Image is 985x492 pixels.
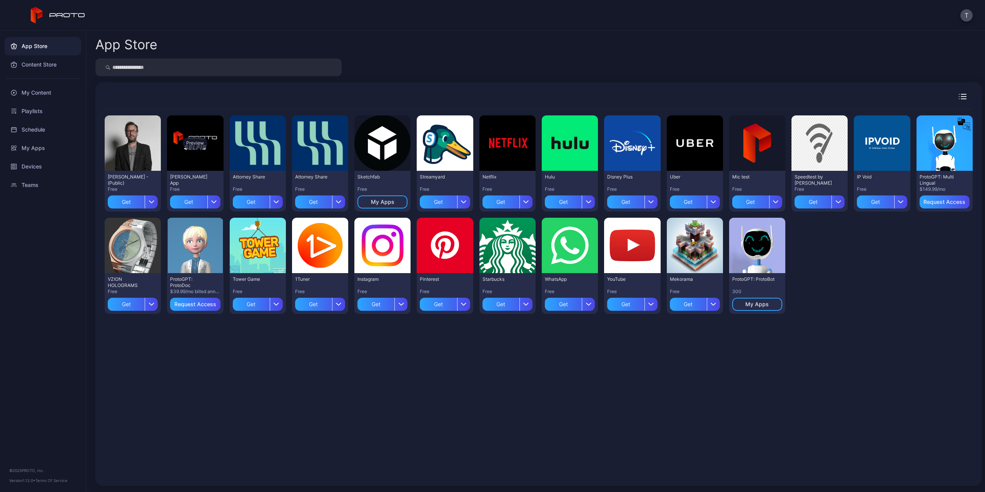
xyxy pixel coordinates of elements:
[170,276,212,289] div: ProtoGPT: ProtoDoc
[732,174,775,180] div: Mic test
[371,199,394,205] div: My Apps
[482,195,519,208] div: Get
[170,192,220,208] button: Get
[295,174,337,180] div: Attorney Share
[607,186,657,192] div: Free
[233,192,283,208] button: Get
[5,37,81,55] a: App Store
[233,295,283,311] button: Get
[482,186,533,192] div: Free
[545,298,582,311] div: Get
[357,195,407,208] button: My Apps
[607,295,657,311] button: Get
[420,298,457,311] div: Get
[108,174,150,186] div: David N Persona - (Public)
[108,276,150,289] div: VZION HOLOGRAMS
[670,289,720,295] div: Free
[95,38,157,51] div: App Store
[670,195,707,208] div: Get
[420,192,470,208] button: Get
[420,174,462,180] div: Streamyard
[545,276,587,282] div: WhatsApp
[795,186,845,192] div: Free
[108,295,158,311] button: Get
[357,186,407,192] div: Free
[170,195,207,208] div: Get
[357,298,394,311] div: Get
[35,478,67,483] a: Terms Of Service
[108,192,158,208] button: Get
[795,174,837,186] div: Speedtest by Ookla
[607,289,657,295] div: Free
[670,295,720,311] button: Get
[108,298,145,311] div: Get
[920,195,970,208] button: Request Access
[420,295,470,311] button: Get
[545,295,595,311] button: Get
[795,192,845,208] button: Get
[5,55,81,74] a: Content Store
[9,467,77,474] div: © 2025 PROTO, Inc.
[545,174,587,180] div: Hulu
[607,276,649,282] div: YouTube
[482,289,533,295] div: Free
[108,195,145,208] div: Get
[857,174,899,180] div: IP Void
[482,276,525,282] div: Starbucks
[295,276,337,282] div: 1Tuner
[482,174,525,180] div: Netflix
[357,295,407,311] button: Get
[5,176,81,194] a: Teams
[170,186,220,192] div: Free
[960,9,973,22] button: T
[670,186,720,192] div: Free
[670,174,712,180] div: Uber
[920,186,970,192] div: $149.99/mo
[9,478,35,483] span: Version 1.12.0 •
[607,192,657,208] button: Get
[233,174,275,180] div: Attorney Share
[170,289,220,295] div: $39.99/mo billed annually
[732,186,782,192] div: Free
[295,195,332,208] div: Get
[732,192,782,208] button: Get
[5,120,81,139] div: Schedule
[545,195,582,208] div: Get
[174,301,216,307] div: Request Access
[357,276,400,282] div: Instagram
[420,276,462,282] div: Pinterest
[170,174,212,186] div: David Selfie App
[545,192,595,208] button: Get
[482,298,519,311] div: Get
[670,276,712,282] div: Mekorama
[607,298,644,311] div: Get
[420,195,457,208] div: Get
[857,192,907,208] button: Get
[5,102,81,120] a: Playlists
[5,139,81,157] div: My Apps
[545,186,595,192] div: Free
[295,289,345,295] div: Free
[170,298,220,311] button: Request Access
[857,186,907,192] div: Free
[420,186,470,192] div: Free
[545,289,595,295] div: Free
[920,174,962,186] div: ProtoGPT: Multi Lingual
[108,186,158,192] div: Free
[670,192,720,208] button: Get
[5,83,81,102] a: My Content
[795,195,831,208] div: Get
[183,137,207,149] div: Preview
[295,298,332,311] div: Get
[5,157,81,176] a: Devices
[607,174,649,180] div: Disney Plus
[607,195,644,208] div: Get
[923,199,965,205] div: Request Access
[233,298,270,311] div: Get
[482,192,533,208] button: Get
